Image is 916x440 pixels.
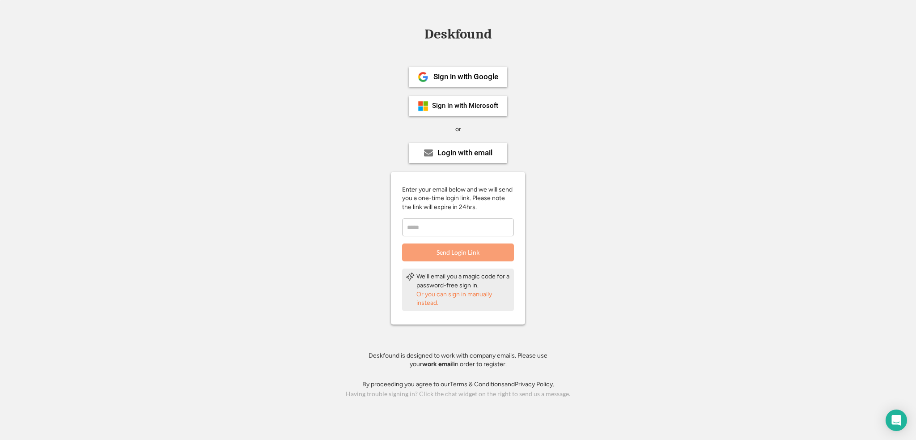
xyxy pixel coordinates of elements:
div: Deskfound [420,27,496,41]
div: Enter your email below and we will send you a one-time login link. Please note the link will expi... [402,185,514,212]
div: Or you can sign in manually instead. [416,290,510,308]
div: By proceeding you agree to our and [362,380,554,389]
div: Deskfound is designed to work with company emails. Please use your in order to register. [357,351,559,369]
strong: work email [422,360,454,368]
a: Privacy Policy. [515,380,554,388]
a: Terms & Conditions [450,380,505,388]
div: Login with email [437,149,492,157]
button: Send Login Link [402,243,514,261]
div: or [455,125,461,134]
div: Sign in with Microsoft [432,103,498,109]
div: Sign in with Google [433,73,498,81]
img: 1024px-Google__G__Logo.svg.png [418,72,428,82]
div: Open Intercom Messenger [886,410,907,431]
img: ms-symbollockup_mssymbol_19.png [418,101,428,111]
div: We'll email you a magic code for a password-free sign in. [416,272,510,290]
